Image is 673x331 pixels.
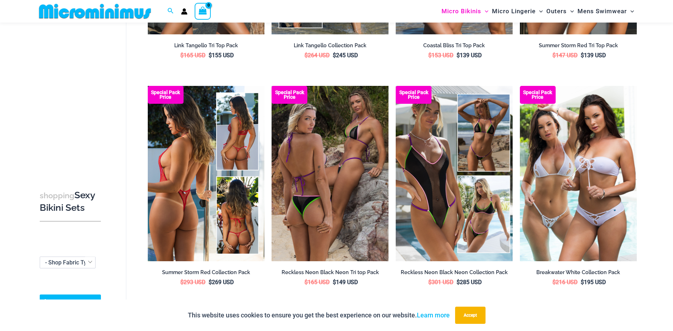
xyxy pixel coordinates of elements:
a: Summer Storm Red Collection Pack F Summer Storm Red Collection Pack BSummer Storm Red Collection ... [148,86,265,261]
button: Accept [455,307,486,324]
span: Mens Swimwear [577,2,627,20]
bdi: 155 USD [209,52,234,59]
span: shopping [40,191,74,200]
a: Collection Pack (5) Breakwater White 341 Top 4956 Shorts 08Breakwater White 341 Top 4956 Shorts 08 [520,86,637,261]
bdi: 269 USD [209,279,234,286]
h2: Summer Storm Red Collection Pack [148,269,265,276]
p: This website uses cookies to ensure you get the best experience on our website. [188,310,450,321]
a: [DEMOGRAPHIC_DATA] Sizing Guide [40,295,101,321]
a: Link Tangello Collection Pack [272,42,389,52]
a: Breakwater White Collection Pack [520,269,637,278]
span: Menu Toggle [481,2,488,20]
span: $ [428,279,431,286]
bdi: 293 USD [180,279,205,286]
span: $ [457,279,460,286]
a: Summer Storm Red Tri Top Pack [520,42,637,52]
bdi: 139 USD [457,52,482,59]
iframe: TrustedSite Certified [40,24,104,167]
span: Menu Toggle [567,2,574,20]
span: $ [333,52,336,59]
span: Menu Toggle [536,2,543,20]
bdi: 216 USD [552,279,577,286]
bdi: 195 USD [581,279,606,286]
a: Learn more [417,311,450,319]
span: $ [209,52,212,59]
span: - Shop Fabric Type [40,257,96,268]
span: $ [333,279,336,286]
img: Collection Pack [396,86,513,261]
h2: Link Tangello Tri Top Pack [148,42,265,49]
span: $ [180,52,184,59]
bdi: 153 USD [428,52,453,59]
span: Outers [546,2,567,20]
bdi: 147 USD [552,52,577,59]
bdi: 285 USD [457,279,482,286]
bdi: 264 USD [304,52,330,59]
span: $ [180,279,184,286]
img: Summer Storm Red Collection Pack B [148,86,265,261]
span: $ [581,279,584,286]
img: Collection Pack (5) [520,86,637,261]
span: $ [457,52,460,59]
a: View Shopping Cart, empty [195,3,211,19]
b: Special Pack Price [396,90,431,99]
span: $ [581,52,584,59]
bdi: 139 USD [581,52,606,59]
h2: Link Tangello Collection Pack [272,42,389,49]
span: $ [552,279,556,286]
h2: Coastal Bliss Tri Top Pack [396,42,513,49]
a: Tri Top Pack Bottoms BBottoms B [272,86,389,261]
a: OutersMenu ToggleMenu Toggle [545,2,576,20]
h2: Summer Storm Red Tri Top Pack [520,42,637,49]
span: Menu Toggle [627,2,634,20]
span: $ [304,52,308,59]
span: Micro Bikinis [442,2,481,20]
a: Account icon link [181,8,187,15]
span: - Shop Fabric Type [45,259,93,266]
span: $ [209,279,212,286]
bdi: 149 USD [333,279,358,286]
a: Coastal Bliss Tri Top Pack [396,42,513,52]
span: $ [552,52,556,59]
a: Link Tangello Tri Top Pack [148,42,265,52]
b: Special Pack Price [272,90,307,99]
a: Mens SwimwearMenu ToggleMenu Toggle [576,2,636,20]
bdi: 165 USD [180,52,205,59]
b: Special Pack Price [148,90,184,99]
span: - Shop Fabric Type [40,257,95,268]
span: $ [304,279,308,286]
img: Tri Top Pack [272,86,389,261]
bdi: 165 USD [304,279,330,286]
bdi: 245 USD [333,52,358,59]
img: MM SHOP LOGO FLAT [36,3,154,19]
h2: Reckless Neon Black Neon Tri top Pack [272,269,389,276]
a: Search icon link [167,7,174,16]
span: Micro Lingerie [492,2,536,20]
nav: Site Navigation [439,1,637,21]
a: Reckless Neon Black Neon Collection Pack [396,269,513,278]
span: $ [428,52,431,59]
h2: Breakwater White Collection Pack [520,269,637,276]
h2: Reckless Neon Black Neon Collection Pack [396,269,513,276]
b: Special Pack Price [520,90,556,99]
a: Collection Pack Top BTop B [396,86,513,261]
a: Summer Storm Red Collection Pack [148,269,265,278]
a: Micro LingerieMenu ToggleMenu Toggle [490,2,545,20]
h3: Sexy Bikini Sets [40,189,101,214]
a: Reckless Neon Black Neon Tri top Pack [272,269,389,278]
bdi: 301 USD [428,279,453,286]
a: Micro BikinisMenu ToggleMenu Toggle [440,2,490,20]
